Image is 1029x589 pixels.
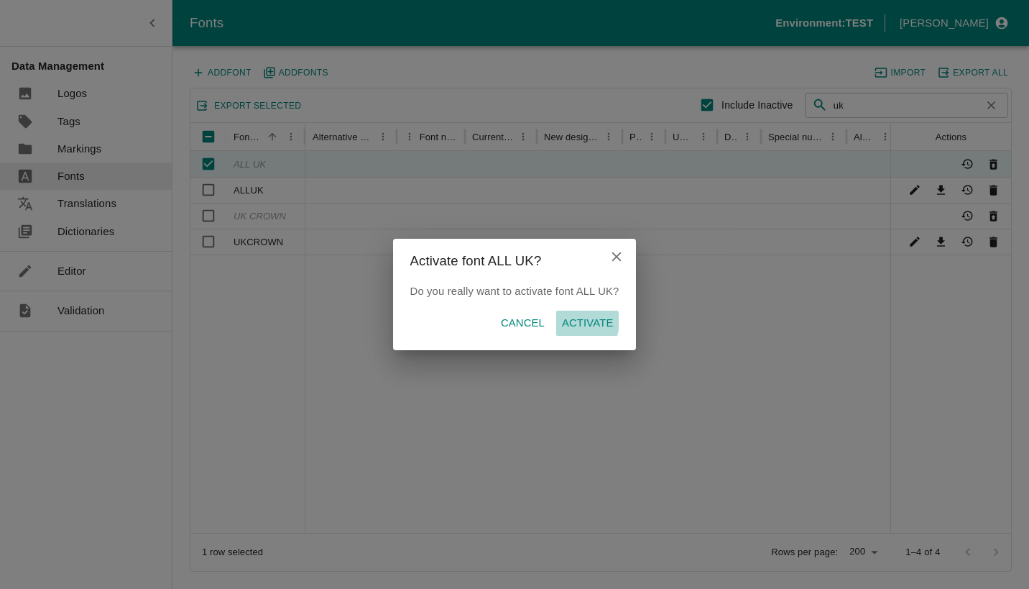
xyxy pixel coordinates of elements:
button: close [603,243,630,270]
h2: Activate font ALL UK? [393,239,637,283]
p: Activate [562,315,614,331]
button: Cancel [495,311,550,335]
p: Do you really want to activate font ALL UK? [410,283,619,299]
p: Cancel [501,315,545,331]
button: Activate [556,311,619,335]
